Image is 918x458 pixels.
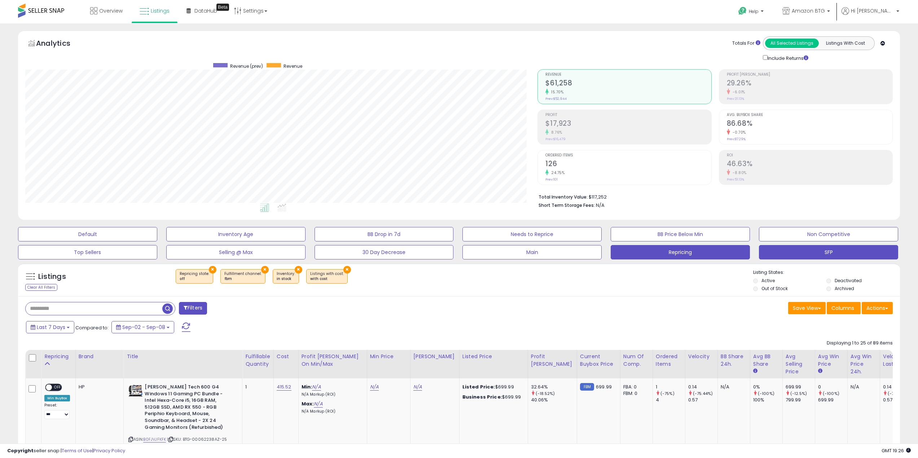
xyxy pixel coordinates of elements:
[823,391,839,396] small: (-100%)
[580,383,594,391] small: FBM
[545,97,567,101] small: Prev: $52,944
[245,353,270,368] div: Fulfillable Quantity
[738,6,747,15] i: Get Help
[549,130,562,135] small: 8.76%
[765,39,819,48] button: All Selected Listings
[151,7,170,14] span: Listings
[18,245,157,259] button: Top Sellers
[580,353,617,368] div: Current Buybox Price
[7,447,34,454] strong: Copyright
[688,353,715,360] div: Velocity
[462,353,525,360] div: Listed Price
[75,324,109,331] span: Compared to:
[733,1,771,23] a: Help
[730,130,746,135] small: -0.70%
[545,154,711,157] span: Ordered Items
[818,397,847,403] div: 699.99
[623,390,647,397] div: FBM: 0
[758,391,774,396] small: (-100%)
[727,113,892,117] span: Avg. Buybox Share
[835,285,854,292] label: Archived
[315,227,454,241] button: BB Drop in 7d
[656,353,682,368] div: Ordered Items
[688,384,717,390] div: 0.14
[539,202,595,208] b: Short Term Storage Fees:
[79,384,118,390] div: HP
[818,353,844,368] div: Avg Win Price
[851,353,877,375] div: Avg Win Price 24h.
[38,272,66,282] h5: Listings
[99,7,123,14] span: Overview
[862,302,893,314] button: Actions
[209,266,216,274] button: ×
[656,384,685,390] div: 1
[827,340,893,347] div: Displaying 1 to 25 of 89 items
[792,7,825,14] span: Amazon BTG
[790,391,807,396] small: (-12.5%)
[245,384,268,390] div: 1
[277,276,295,281] div: in stock
[842,7,899,23] a: Hi [PERSON_NAME]
[753,353,779,368] div: Avg BB Share
[727,160,892,169] h2: 46.63%
[545,113,711,117] span: Profit
[302,353,364,368] div: Profit [PERSON_NAME] on Min/Max
[44,403,70,419] div: Preset:
[216,4,229,11] div: Tooltip anchor
[623,384,647,390] div: FBA: 0
[545,160,711,169] h2: 126
[730,89,745,95] small: -6.01%
[166,245,306,259] button: Selling @ Max
[730,170,747,175] small: -8.80%
[539,192,887,201] li: $117,252
[882,447,911,454] span: 2025-09-16 19:26 GMT
[413,353,456,360] div: [PERSON_NAME]
[312,383,321,391] a: N/A
[549,170,565,175] small: 24.75%
[761,277,775,284] label: Active
[753,397,782,403] div: 100%
[180,276,209,281] div: off
[167,436,227,442] span: | SKU: BTG-00062238AZ-25
[111,321,174,333] button: Sep-02 - Sep-08
[818,39,872,48] button: Listings With Cost
[749,8,759,14] span: Help
[851,384,874,390] div: N/A
[545,119,711,129] h2: $17,923
[295,266,302,274] button: ×
[302,383,312,390] b: Min:
[545,137,566,141] small: Prev: $16,479
[18,227,157,241] button: Default
[831,304,854,312] span: Columns
[315,245,454,259] button: 30 Day Decrease
[343,266,351,274] button: ×
[536,391,555,396] small: (-18.52%)
[462,394,522,400] div: $699.99
[179,302,207,315] button: Filters
[302,409,361,414] p: N/A Markup (ROI)
[623,353,650,368] div: Num of Comp.
[759,227,898,241] button: Non Competitive
[888,391,908,396] small: (-75.44%)
[611,245,750,259] button: Repricing
[531,384,577,390] div: 32.64%
[298,350,367,378] th: The percentage added to the cost of goods (COGS) that forms the calculator for Min & Max prices.
[727,73,892,77] span: Profit [PERSON_NAME]
[7,448,125,454] div: seller snap | |
[531,397,577,403] div: 40.06%
[883,353,909,368] div: Velocity Last 7d
[52,384,63,391] span: OFF
[145,384,232,432] b: [PERSON_NAME] Tech 600 G4 Windows 11 Gaming PC Bundle - Intel Hexa-Core i5, 16GB RAM, 512GB SSD, ...
[549,89,563,95] small: 15.70%
[539,194,588,200] b: Total Inventory Value:
[759,245,898,259] button: SFP
[660,391,675,396] small: (-75%)
[284,63,302,69] span: Revenue
[127,353,239,360] div: Title
[224,276,262,281] div: fbm
[166,227,306,241] button: Inventory Age
[310,276,344,281] div: with cost
[786,353,812,375] div: Avg Selling Price
[277,383,291,391] a: 415.52
[462,384,522,390] div: $699.99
